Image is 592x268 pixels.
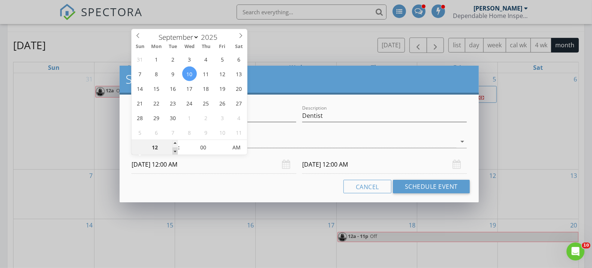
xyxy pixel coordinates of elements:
span: October 1, 2025 [182,110,197,125]
span: September 12, 2025 [215,66,230,81]
span: September 4, 2025 [199,52,213,66]
iframe: Intercom live chat [567,242,585,260]
span: September 29, 2025 [149,110,164,125]
span: September 1, 2025 [149,52,164,66]
span: October 5, 2025 [133,125,147,140]
button: Schedule Event [393,180,470,193]
input: Select date [132,155,296,174]
span: Click to toggle [226,140,247,155]
input: Select date [302,155,467,174]
span: October 7, 2025 [166,125,180,140]
span: October 3, 2025 [215,110,230,125]
span: October 11, 2025 [231,125,246,140]
span: September 24, 2025 [182,96,197,110]
span: September 26, 2025 [215,96,230,110]
span: September 2, 2025 [166,52,180,66]
span: Sat [231,44,247,49]
span: September 10, 2025 [182,66,197,81]
span: September 6, 2025 [231,52,246,66]
span: September 21, 2025 [133,96,147,110]
span: Fri [214,44,231,49]
span: October 6, 2025 [149,125,164,140]
span: October 2, 2025 [199,110,213,125]
span: September 13, 2025 [231,66,246,81]
span: September 11, 2025 [199,66,213,81]
span: September 5, 2025 [215,52,230,66]
span: October 8, 2025 [182,125,197,140]
span: August 31, 2025 [133,52,147,66]
input: Year [199,32,224,42]
span: September 28, 2025 [133,110,147,125]
span: Tue [165,44,181,49]
span: September 23, 2025 [166,96,180,110]
span: September 19, 2025 [215,81,230,96]
span: September 15, 2025 [149,81,164,96]
span: September 25, 2025 [199,96,213,110]
button: Cancel [343,180,391,193]
span: Thu [198,44,214,49]
span: September 16, 2025 [166,81,180,96]
span: September 3, 2025 [182,52,197,66]
span: : [178,140,180,155]
span: September 22, 2025 [149,96,164,110]
span: 10 [582,242,591,248]
span: September 17, 2025 [182,81,197,96]
span: Wed [181,44,198,49]
span: September 8, 2025 [149,66,164,81]
span: September 7, 2025 [133,66,147,81]
i: arrow_drop_down [458,137,467,146]
span: October 10, 2025 [215,125,230,140]
span: Sun [132,44,148,49]
span: September 9, 2025 [166,66,180,81]
span: Mon [148,44,165,49]
span: September 30, 2025 [166,110,180,125]
span: September 20, 2025 [231,81,246,96]
h2: Schedule Event [126,72,473,87]
span: October 4, 2025 [231,110,246,125]
span: September 14, 2025 [133,81,147,96]
span: October 9, 2025 [199,125,213,140]
span: September 27, 2025 [231,96,246,110]
span: September 18, 2025 [199,81,213,96]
